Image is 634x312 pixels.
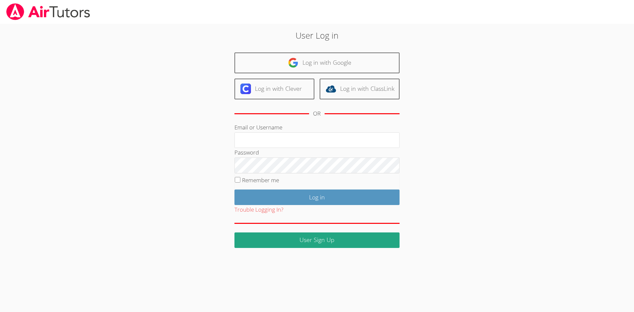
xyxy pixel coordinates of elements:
a: User Sign Up [234,232,400,248]
a: Log in with Clever [234,79,314,99]
a: Log in with Google [234,52,400,73]
img: classlink-logo-d6bb404cc1216ec64c9a2012d9dc4662098be43eaf13dc465df04b49fa7ab582.svg [326,84,336,94]
img: airtutors_banner-c4298cdbf04f3fff15de1276eac7730deb9818008684d7c2e4769d2f7ddbe033.png [6,3,91,20]
input: Log in [234,190,400,205]
img: clever-logo-6eab21bc6e7a338710f1a6ff85c0baf02591cd810cc4098c63d3a4b26e2feb20.svg [240,84,251,94]
h2: User Log in [146,29,488,42]
label: Email or Username [234,123,282,131]
label: Remember me [242,176,279,184]
img: google-logo-50288ca7cdecda66e5e0955fdab243c47b7ad437acaf1139b6f446037453330a.svg [288,57,299,68]
button: Trouble Logging In? [234,205,283,215]
a: Log in with ClassLink [320,79,400,99]
div: OR [313,109,321,119]
label: Password [234,149,259,156]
